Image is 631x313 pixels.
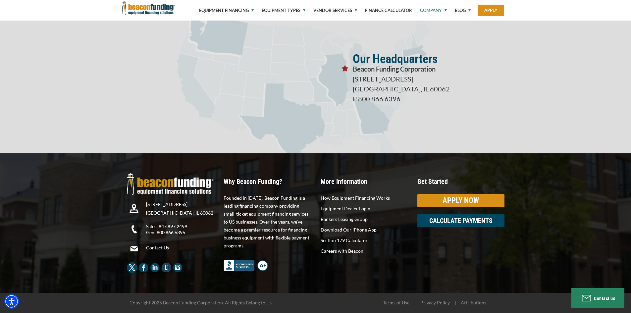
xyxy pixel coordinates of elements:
[4,294,19,309] div: Accessibility Menu
[161,262,172,273] img: Beacon Funding Glassdoor
[127,201,141,216] img: Beacon Funding location
[383,300,409,305] a: Terms of Use
[161,265,172,270] a: Beacon Funding Glassdoor - open in a new tab
[138,265,149,270] a: Beacon Funding Facebook - open in a new tab
[127,265,137,270] a: Beacon Funding twitter - open in a new tab
[122,5,175,10] a: Beacon Funding Corporation
[146,210,219,216] p: [GEOGRAPHIC_DATA], IL 60062
[417,214,504,227] a: CALCULATE PAYMENTS
[130,300,273,305] span: Copyright 2025 Beacon Funding Corporation. All Rights Belong to Us.
[461,300,486,305] a: Attributions
[146,245,219,251] a: Contact Us
[451,300,460,305] span: |
[146,224,219,235] p: Sales: 847.897.2499 Gen: 800.866.6396
[224,178,311,185] p: Why Beacon Funding?
[353,64,504,74] p: Beacon Funding Corporation
[321,226,408,234] a: Download Our iPhone App
[127,262,137,273] img: Beacon Funding twitter
[571,288,624,308] button: Contact us
[127,241,141,256] img: Beacon Funding Email
[594,296,615,301] span: Contact us
[321,215,408,223] a: Bankers Leasing Group
[420,300,450,305] a: Privacy Policy
[224,259,268,264] a: Better Business Bureau Complaint Free A+ Rating Beacon Funding - open in a new tab
[417,178,504,185] p: Get Started
[122,1,175,15] img: Beacon Funding Corporation
[353,74,504,104] p: [STREET_ADDRESS] [GEOGRAPHIC_DATA], IL 60062 P 800.866.6396
[150,262,160,273] img: Beacon Funding LinkedIn
[173,265,183,270] a: Beacon Funding Instagram - open in a new tab
[173,262,183,273] img: Beacon Funding Instagram
[127,173,214,195] img: Beacon Funding Logo
[353,54,504,64] p: Our Headquarters
[321,178,408,185] p: More Information
[127,222,141,236] img: Beacon Funding Phone
[321,205,408,213] a: Equipment Dealer Login
[321,247,408,255] a: Careers with Beacon
[224,260,268,271] img: Better Business Bureau Complaint Free A+ Rating Beacon Funding
[321,236,408,244] a: Section 179 Calculator
[224,194,311,250] p: Founded in [DATE], Beacon Funding is a leading financing company providing small-ticket equipment...
[417,194,504,207] a: APPLY NOW
[478,5,504,16] a: Apply
[146,201,219,207] p: [STREET_ADDRESS]
[410,300,419,305] span: |
[150,265,160,270] a: Beacon Funding LinkedIn - open in a new tab
[138,262,149,273] img: Beacon Funding Facebook
[321,194,408,202] a: How Equipment Financing Works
